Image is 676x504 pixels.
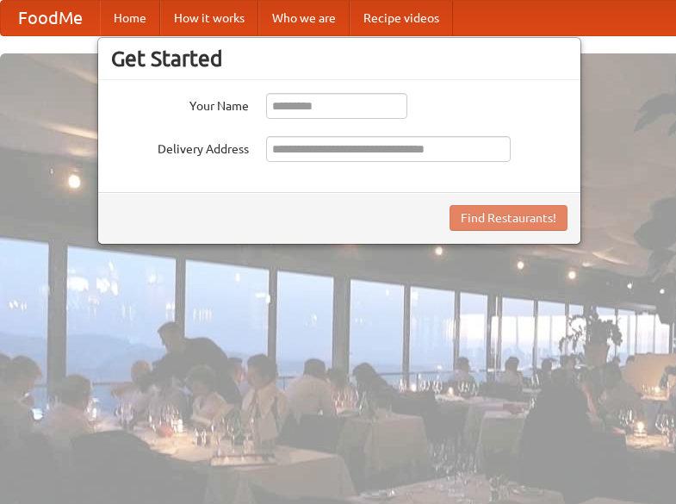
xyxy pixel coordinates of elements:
[450,205,567,231] button: Find Restaurants!
[111,46,567,72] h3: Get Started
[258,1,350,35] a: Who we are
[111,136,249,158] label: Delivery Address
[100,1,160,35] a: Home
[350,1,453,35] a: Recipe videos
[1,1,100,35] a: FoodMe
[111,93,249,115] label: Your Name
[160,1,258,35] a: How it works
